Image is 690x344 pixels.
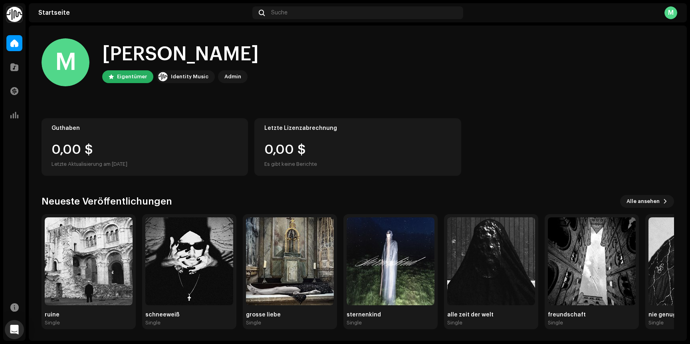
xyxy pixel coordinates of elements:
img: 0f74c21f-6d1c-4dbc-9196-dbddad53419e [6,6,22,22]
div: Single [246,320,261,326]
div: ruine [45,312,133,318]
div: freundschaft [548,312,636,318]
button: Alle ansehen [620,195,674,208]
img: 0f74c21f-6d1c-4dbc-9196-dbddad53419e [158,72,168,82]
re-o-card-value: Guthaben [42,118,248,176]
img: 64fae11a-09e4-428d-b9e2-ed5e83f60e1a [347,217,434,305]
div: Single [648,320,664,326]
div: Letzte Lizenzabrechnung [264,125,451,131]
div: Letzte Aktualisierung am [DATE] [52,159,238,169]
div: Single [548,320,563,326]
div: Startseite [38,10,249,16]
div: Single [347,320,362,326]
img: 2071e15f-0263-486a-8266-13350240a60e [45,217,133,305]
img: 2e3be8e3-7889-43f3-b201-ccb49f22378c [548,217,636,305]
img: 5691766f-adbb-4fad-8741-c53eaa086724 [145,217,233,305]
div: [PERSON_NAME] [102,42,259,67]
div: Single [45,320,60,326]
div: Identity Music [171,72,208,82]
re-o-card-value: Letzte Lizenzabrechnung [254,118,461,176]
span: Suche [271,10,287,16]
div: Single [447,320,462,326]
span: Alle ansehen [627,193,660,209]
div: sternenkind [347,312,434,318]
img: a45552d2-a808-437b-9f10-3fcd6cade205 [246,217,334,305]
div: Admin [224,72,241,82]
div: Open Intercom Messenger [5,320,24,339]
img: 571e7283-7c56-421f-9444-f002ca482a48 [447,217,535,305]
div: M [664,6,677,19]
div: Es gibt keine Berichte [264,159,317,169]
div: grosse liebe [246,312,334,318]
div: Single [145,320,161,326]
div: alle zeit der welt [447,312,535,318]
h3: Neueste Veröffentlichungen [42,195,172,208]
div: Guthaben [52,125,238,131]
div: Eigentümer [117,72,147,82]
div: schneeweiß [145,312,233,318]
div: M [42,38,89,86]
